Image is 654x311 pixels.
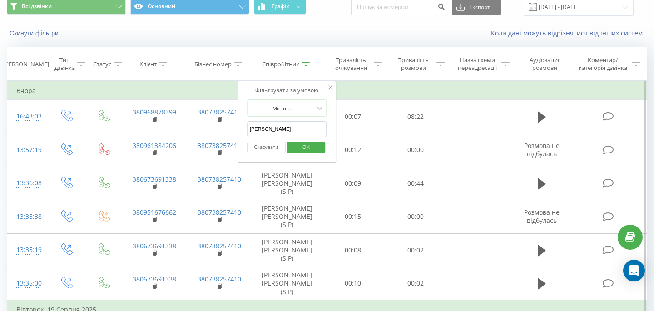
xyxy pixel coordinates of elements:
a: 380951676662 [133,208,176,217]
a: Коли дані можуть відрізнятися вiд інших систем [491,29,647,37]
div: Назва схеми переадресації [455,56,499,72]
div: 13:36:08 [16,174,38,192]
div: Тривалість очікування [330,56,372,72]
a: 380738257410 [198,208,241,217]
a: 380968878399 [133,108,176,116]
a: 380738257410 [198,175,241,183]
span: Розмова не відбулась [524,208,560,225]
td: 08:22 [384,100,447,133]
a: 380961384206 [133,141,176,150]
div: Тип дзвінка [54,56,75,72]
td: 00:10 [322,267,385,301]
a: 380738257410 [198,242,241,250]
td: 00:00 [384,133,447,167]
button: Скасувати [247,142,286,153]
td: 00:44 [384,167,447,200]
td: 00:00 [384,200,447,234]
td: [PERSON_NAME] [PERSON_NAME] (SIP) [252,200,322,234]
div: Коментар/категорія дзвінка [576,56,629,72]
a: 380673691338 [133,175,176,183]
div: Співробітник [262,60,299,68]
button: Скинути фільтри [7,29,63,37]
td: 00:02 [384,233,447,267]
a: 380738257410 [198,108,241,116]
div: 16:43:03 [16,108,38,125]
td: 00:15 [322,200,385,234]
span: Графік [272,3,289,10]
div: 13:57:19 [16,141,38,159]
td: 00:08 [322,233,385,267]
a: 380673691338 [133,242,176,250]
a: 380738257410 [198,275,241,283]
span: OK [293,140,319,154]
div: Open Intercom Messenger [623,260,645,281]
a: 380673691338 [133,275,176,283]
td: [PERSON_NAME] [PERSON_NAME] (SIP) [252,167,322,200]
td: [PERSON_NAME] [PERSON_NAME] (SIP) [252,233,322,267]
td: [PERSON_NAME] [PERSON_NAME] (SIP) [252,267,322,301]
input: Введіть значення [247,121,327,137]
div: Тривалість розмови [392,56,434,72]
td: Вчора [7,82,647,100]
div: Статус [93,60,111,68]
div: Аудіозапис розмови [520,56,570,72]
div: 13:35:19 [16,241,38,259]
div: Клієнт [139,60,157,68]
td: 00:09 [322,167,385,200]
td: 00:07 [322,100,385,133]
td: 00:02 [384,267,447,301]
td: 00:12 [322,133,385,167]
span: Всі дзвінки [22,3,52,10]
span: Розмова не відбулась [524,141,560,158]
div: Бізнес номер [194,60,232,68]
div: [PERSON_NAME] [3,60,49,68]
div: 13:35:00 [16,275,38,292]
div: 13:35:38 [16,208,38,226]
a: 380738257410 [198,141,241,150]
button: OK [287,142,326,153]
div: Фільтрувати за умовою [247,86,327,95]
